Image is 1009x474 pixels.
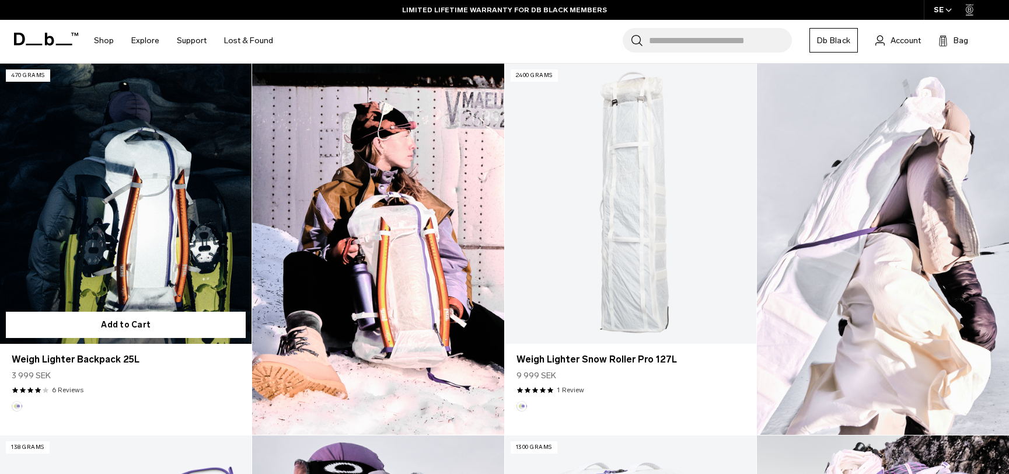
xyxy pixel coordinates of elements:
a: Lost & Found [224,20,273,61]
img: Content block image [757,64,1009,435]
a: LIMITED LIFETIME WARRANTY FOR DB BLACK MEMBERS [402,5,607,15]
span: Bag [954,34,968,47]
a: Weigh Lighter Snow Roller Pro 127L [516,353,745,367]
a: Weigh Lighter Snow Roller Pro 127L [505,64,756,343]
span: 3 999 SEK [12,370,51,382]
img: Content block image [252,64,504,435]
p: 470 grams [6,69,50,82]
button: Aurora [516,401,527,412]
a: Explore [131,20,159,61]
a: Db Black [809,28,858,53]
span: 9 999 SEK [516,370,556,382]
a: 6 reviews [52,385,83,395]
a: 1 reviews [557,385,584,395]
span: Account [891,34,921,47]
button: Aurora [12,401,22,412]
p: 138 grams [6,441,50,454]
p: 2400 grams [511,69,558,82]
button: Add to Cart [6,312,246,338]
nav: Main Navigation [85,20,282,61]
a: Weigh Lighter Backpack 25L [12,353,240,367]
a: Account [875,33,921,47]
p: 1300 grams [511,441,557,454]
a: Shop [94,20,114,61]
button: Bag [938,33,968,47]
a: Support [177,20,207,61]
